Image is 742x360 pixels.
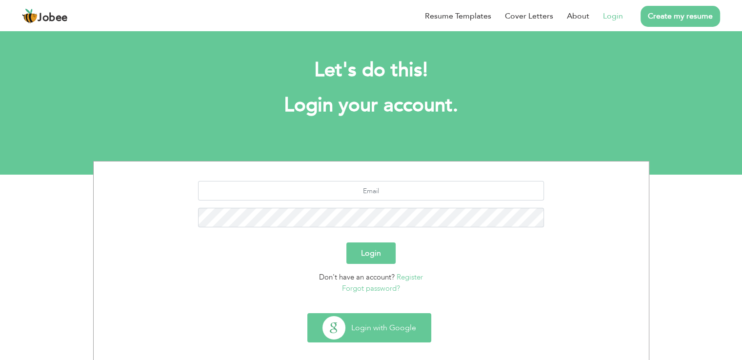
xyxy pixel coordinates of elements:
[319,272,395,282] span: Don't have an account?
[641,6,720,27] a: Create my resume
[22,8,68,24] a: Jobee
[38,13,68,23] span: Jobee
[346,242,396,264] button: Login
[603,10,623,22] a: Login
[567,10,589,22] a: About
[505,10,553,22] a: Cover Letters
[22,8,38,24] img: jobee.io
[108,58,635,83] h2: Let's do this!
[342,283,400,293] a: Forgot password?
[425,10,491,22] a: Resume Templates
[198,181,544,200] input: Email
[108,93,635,118] h1: Login your account.
[397,272,423,282] a: Register
[308,314,431,342] button: Login with Google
